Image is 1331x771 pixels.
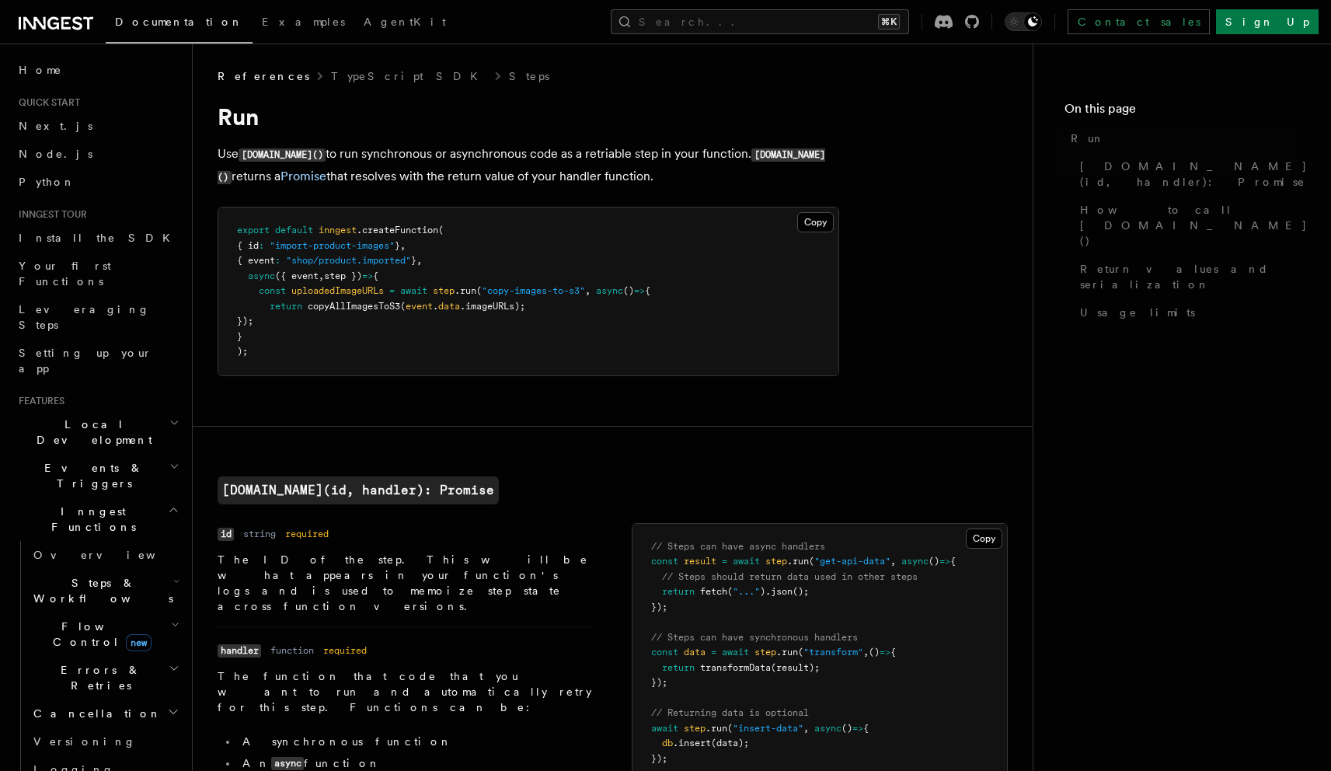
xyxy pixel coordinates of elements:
[880,647,890,658] span: =>
[253,5,354,42] a: Examples
[218,668,594,715] p: The function that code that you want to run and automatically retry for this step. Functions can be:
[395,240,400,251] span: }
[275,270,319,281] span: ({ event
[33,735,136,748] span: Versioning
[596,285,623,296] span: async
[411,255,416,266] span: }
[634,285,645,296] span: =>
[364,16,446,28] span: AgentKit
[929,556,939,567] span: ()
[400,301,406,312] span: (
[1080,159,1308,190] span: [DOMAIN_NAME](id, handler): Promise
[19,120,92,132] span: Next.js
[814,723,841,734] span: async
[787,556,809,567] span: .run
[863,723,869,734] span: {
[106,5,253,44] a: Documentation
[1080,261,1300,292] span: Return values and serialization
[12,208,87,221] span: Inngest tour
[280,169,326,183] a: Promise
[438,225,444,235] span: (
[12,339,183,382] a: Setting up your app
[890,647,896,658] span: {
[684,556,716,567] span: result
[651,541,825,552] span: // Steps can have async handlers
[308,301,400,312] span: copyAllImagesToS3
[270,644,314,657] dd: function
[218,644,261,658] code: handler
[950,556,956,567] span: {
[237,225,270,235] span: export
[651,723,678,734] span: await
[285,528,329,540] dd: required
[323,644,367,657] dd: required
[1080,305,1195,320] span: Usage limits
[19,260,111,288] span: Your first Functions
[237,346,248,357] span: );
[797,212,834,232] button: Copy
[12,460,169,491] span: Events & Triggers
[19,232,179,244] span: Install the SDK
[662,586,695,597] span: return
[218,68,309,84] span: References
[939,556,950,567] span: =>
[275,225,313,235] span: default
[722,556,727,567] span: =
[12,140,183,168] a: Node.js
[803,647,863,658] span: "transform"
[12,252,183,295] a: Your first Functions
[814,556,890,567] span: "get-api-data"
[611,9,909,34] button: Search...⌘K
[651,677,667,688] span: });
[651,753,667,764] span: });
[237,316,253,326] span: });
[400,240,406,251] span: ,
[406,301,433,312] span: event
[12,454,183,497] button: Events & Triggers
[115,16,243,28] span: Documentation
[271,757,304,770] code: async
[722,647,749,658] span: await
[651,647,678,658] span: const
[319,225,357,235] span: inngest
[438,301,460,312] span: data
[218,476,499,504] a: [DOMAIN_NAME](id, handler): Promise
[291,285,384,296] span: uploadedImageURLs
[331,68,487,84] a: TypeScript SDK
[237,255,275,266] span: { event
[27,706,162,721] span: Cancellation
[662,738,673,748] span: db
[1080,202,1308,249] span: How to call [DOMAIN_NAME]()
[727,723,733,734] span: (
[1074,196,1300,255] a: How to call [DOMAIN_NAME]()
[27,575,173,606] span: Steps & Workflows
[33,549,193,561] span: Overview
[373,270,378,281] span: {
[400,285,427,296] span: await
[238,734,594,749] li: A synchronous function
[803,723,809,734] span: ,
[645,285,650,296] span: {
[771,662,820,673] span: (result);
[623,285,634,296] span: ()
[651,602,667,612] span: });
[684,647,706,658] span: data
[357,225,438,235] span: .createFunction
[286,255,411,266] span: "shop/product.imported"
[12,112,183,140] a: Next.js
[901,556,929,567] span: async
[12,417,169,448] span: Local Development
[966,529,1002,549] button: Copy
[1074,152,1300,196] a: [DOMAIN_NAME](id, handler): Promise
[12,96,80,109] span: Quick start
[482,285,585,296] span: "copy-images-to-s3"
[354,5,455,42] a: AgentKit
[1064,124,1300,152] a: Run
[12,224,183,252] a: Install the SDK
[651,556,678,567] span: const
[270,301,302,312] span: return
[27,656,183,699] button: Errors & Retries
[259,240,264,251] span: :
[1216,9,1319,34] a: Sign Up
